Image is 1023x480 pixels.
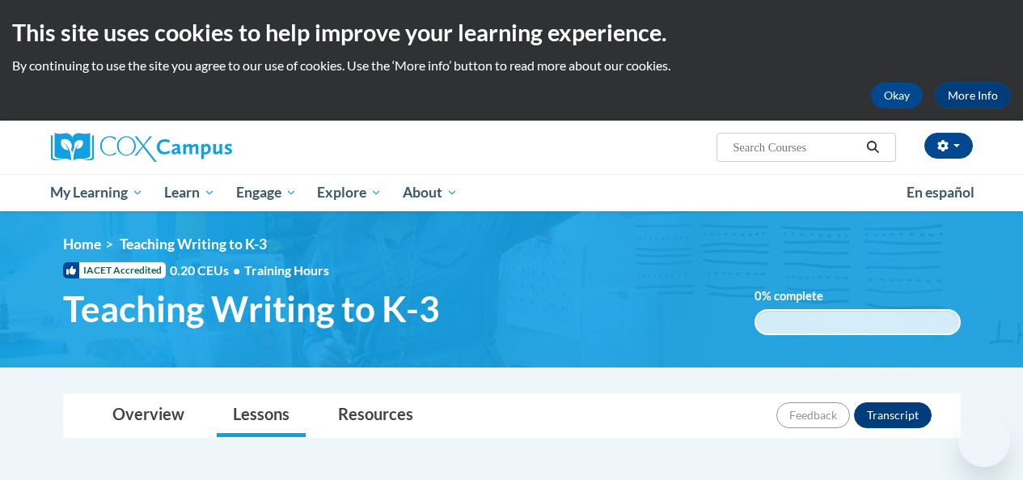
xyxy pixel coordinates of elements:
input: Search Courses [731,138,860,157]
a: Lessons [217,394,306,437]
a: About [392,174,468,211]
span: About [403,183,458,202]
span: Training Hours [244,262,329,278]
button: Feedback [776,402,850,428]
a: Resources [322,394,429,437]
span: Learn [164,183,215,202]
button: Account Settings [924,133,973,159]
button: Okay [871,83,923,108]
div: Main menu [39,174,985,211]
a: Explore [306,174,392,211]
p: By continuing to use the site you agree to our use of cookies. Use the ‘More info’ button to read... [12,57,1011,74]
span: Explore [317,183,382,202]
img: Cox Campus [51,133,232,162]
a: Overview [96,394,201,437]
span: 0.20 CEUs [170,261,244,279]
span: Teaching Writing to K-3 [120,236,267,253]
button: Transcript [854,402,932,428]
span: En español [907,184,974,201]
a: Learn [154,174,226,211]
a: Home [63,236,101,253]
label: % complete [755,287,848,305]
button: Search [860,138,885,157]
a: Cox Campus [51,133,342,162]
a: Engage [226,174,307,211]
span: Teaching Writing to K-3 [63,287,440,330]
h2: This site uses cookies to help improve your learning experience. [12,16,1011,49]
span: My Learning [50,183,143,202]
span: 0 [755,289,762,303]
a: More Info [935,83,1011,108]
iframe: Button to launch messaging window [958,415,1010,467]
a: My Learning [40,174,154,211]
span: • [233,262,240,278]
a: En español [896,176,985,210]
span: Engage [236,183,297,202]
span: IACET Accredited [63,262,166,278]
